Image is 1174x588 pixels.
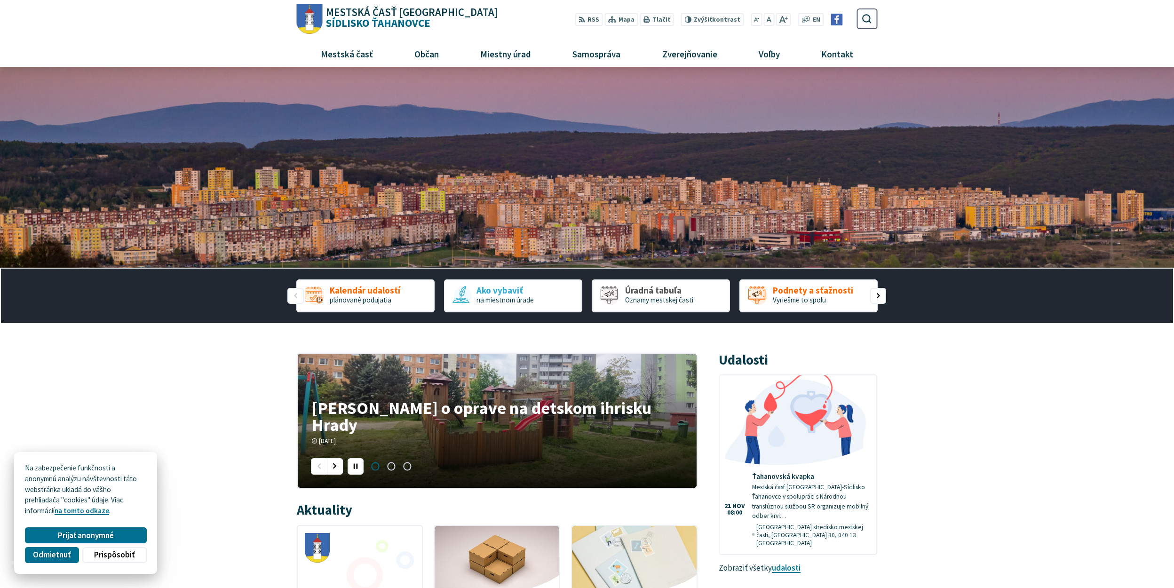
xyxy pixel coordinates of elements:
a: Voľby [741,41,797,66]
span: Tlačiť [652,16,670,24]
h4: Ťahanovská kvapka [752,472,870,481]
h3: Aktuality [297,503,352,517]
a: Podnety a sťažnosti Vyriešme to spolu [739,279,878,312]
span: Odmietnuť [33,550,71,560]
span: Oznamy mestskej časti [625,295,693,304]
div: 3 / 5 [592,279,730,312]
div: 1 / 3 [298,354,697,488]
a: Zobraziť všetky udalosti [772,563,801,573]
a: Ťahanovská kvapka Mestská časť [GEOGRAPHIC_DATA]-Sídlisko Ťahanovce v spolupráci s Národnou trans... [720,375,876,554]
button: Zväčšiť veľkosť písma [776,13,791,26]
span: Kontakt [817,41,857,66]
h4: [PERSON_NAME] o oprave na detskom ihrisku Hrady [312,399,682,433]
img: Prejsť na Facebook stránku [831,14,843,25]
span: EN [813,15,820,25]
button: Nastaviť pôvodnú veľkosť písma [764,13,774,26]
span: Mestská časť [317,41,377,66]
span: Vyriešme to spolu [773,295,826,304]
button: Zvýšiťkontrast [681,13,744,26]
img: Prejsť na domovskú stránku [296,4,322,34]
span: 08:00 [724,509,745,516]
span: Zvýšiť [694,16,712,24]
p: Na zabezpečenie funkčnosti a anonymnú analýzu návštevnosti táto webstránka ukladá do vášho prehli... [25,463,146,516]
div: 2 / 5 [444,279,582,312]
span: Úradná tabuľa [625,286,693,295]
div: Nasledujúci slajd [327,458,343,474]
a: Mapa [604,13,638,26]
a: Mestská časť [304,41,390,66]
a: Ako vybaviť na miestnom úrade [444,279,582,312]
a: EN [810,15,823,25]
button: Zmenšiť veľkosť písma [751,13,762,26]
span: Prijať anonymné [58,531,114,540]
a: Úradná tabuľa Oznamy mestskej časti [592,279,730,312]
div: Predošlý slajd [287,288,303,304]
a: Zverejňovanie [645,41,734,66]
span: Občan [411,41,443,66]
a: na tomto odkaze [55,506,109,515]
div: Pozastaviť pohyb slajdera [348,458,364,474]
button: Prijať anonymné [25,527,146,543]
span: Prejsť na slajd 3 [399,458,415,474]
div: Nasledujúci slajd [870,288,886,304]
span: RSS [587,15,599,25]
span: Mestská časť [GEOGRAPHIC_DATA] [326,7,498,18]
span: Mapa [619,15,635,25]
span: Podnety a sťažnosti [773,286,853,295]
span: nov [732,503,745,509]
div: 1 / 5 [296,279,435,312]
button: Prispôsobiť [82,547,146,563]
a: Samospráva [555,41,638,66]
span: Ako vybaviť [476,286,534,295]
div: 4 / 5 [739,279,878,312]
span: plánované podujatia [330,295,391,304]
p: Mestská časť [GEOGRAPHIC_DATA]-Sídlisko Ťahanovce v spolupráci s Národnou transfúznou službou SR ... [752,483,870,521]
a: Miestny úrad [463,41,548,66]
span: Prejsť na slajd 1 [367,458,383,474]
span: Samospráva [569,41,624,66]
span: [GEOGRAPHIC_DATA] stredisko mestskej časti, [GEOGRAPHIC_DATA] 30, 040 13 [GEOGRAPHIC_DATA] [756,523,870,547]
h3: Udalosti [719,353,768,367]
a: [PERSON_NAME] o oprave na detskom ihrisku Hrady [DATE] [298,354,697,488]
span: Miestny úrad [477,41,535,66]
span: Kalendár udalostí [330,286,400,295]
a: RSS [575,13,603,26]
button: Odmietnuť [25,547,79,563]
span: [DATE] [319,437,336,445]
span: Prispôsobiť [94,550,135,560]
button: Tlačiť [640,13,674,26]
span: Zverejňovanie [658,41,721,66]
span: 21 [724,503,731,509]
p: Zobraziť všetky [719,562,877,574]
a: Kalendár udalostí plánované podujatia [296,279,435,312]
a: Občan [397,41,456,66]
div: Predošlý slajd [311,458,327,474]
span: Prejsť na slajd 2 [383,458,399,474]
span: na miestnom úrade [476,295,534,304]
a: Kontakt [804,41,870,66]
span: kontrast [694,16,740,24]
span: Voľby [755,41,783,66]
a: Logo Sídlisko Ťahanovce, prejsť na domovskú stránku. [296,4,497,34]
h1: Sídlisko Ťahanovce [322,7,498,29]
